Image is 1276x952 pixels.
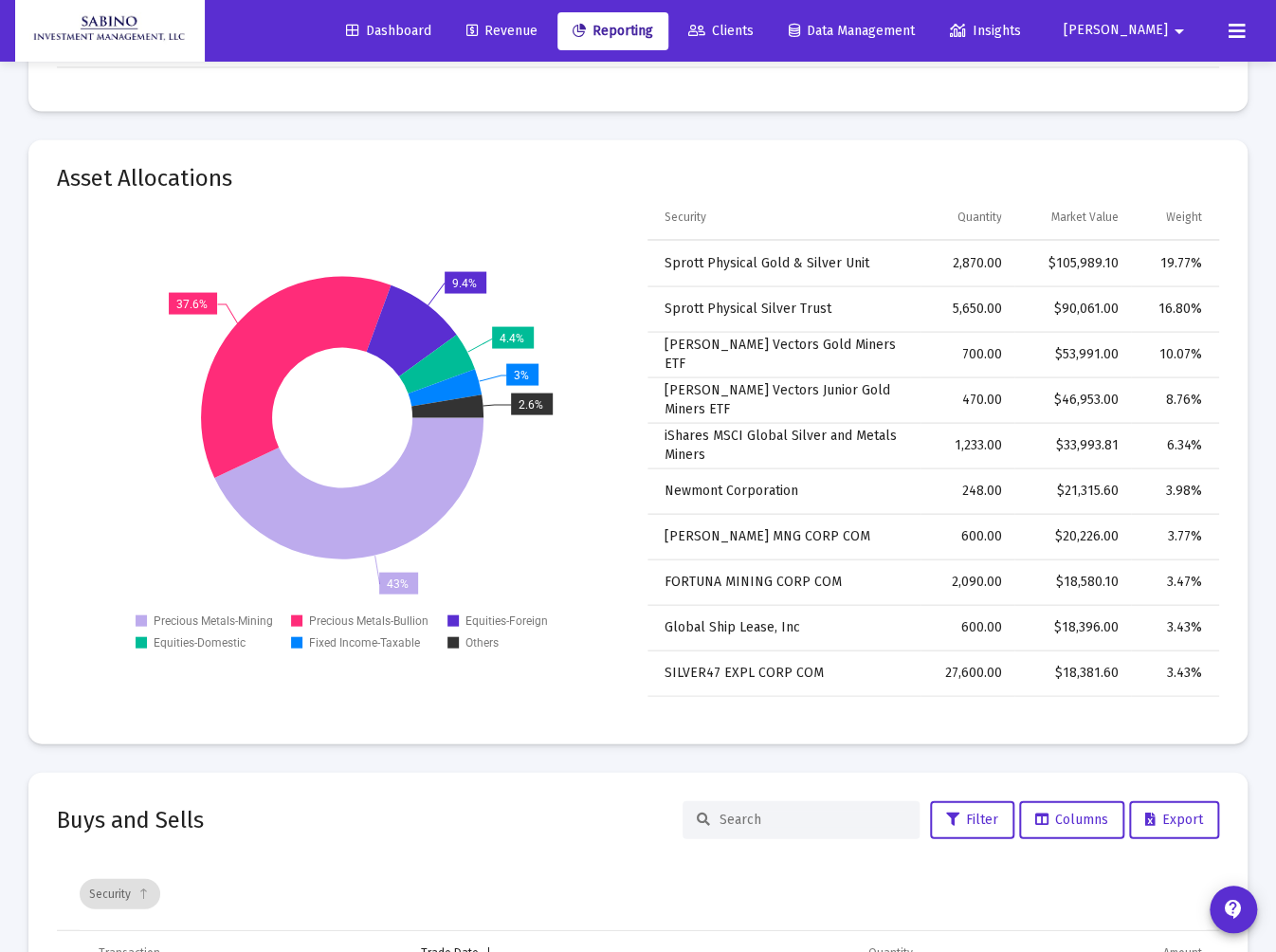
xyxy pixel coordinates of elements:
td: $105,989.10 [1014,240,1131,285]
div: 3.43% [1144,617,1202,636]
mat-icon: contact_support [1222,898,1245,921]
td: 600.00 [921,604,1015,650]
div: 3.98% [1144,481,1202,500]
div: 8.76% [1144,390,1202,409]
div: 16.80% [1144,299,1202,318]
td: $18,381.60 [1014,650,1131,695]
span: Clients [688,23,754,39]
td: 5,650.00 [921,285,1015,331]
td: [PERSON_NAME] MNG CORP COM [647,513,921,558]
button: [PERSON_NAME] [1041,11,1213,49]
td: Sprott Physical Silver Trust [647,285,921,331]
div: 3.77% [1144,526,1202,545]
text: Others [465,635,499,649]
button: Filter [930,800,1014,838]
td: $53,991.00 [1014,331,1131,376]
text: Fixed Income-Taxable [309,635,420,649]
text: Precious Metals-Mining [154,613,273,627]
text: 37.6% [176,297,208,310]
a: Clients [673,12,769,50]
h2: Buys and Sells [57,804,204,834]
td: 248.00 [921,467,1015,513]
button: Export [1129,800,1219,838]
td: Newmont Corporation [647,467,921,513]
a: Reporting [557,12,668,50]
a: Dashboard [331,12,447,50]
td: $46,953.00 [1014,376,1131,422]
div: Quantity [957,209,1001,224]
td: 600.00 [921,513,1015,558]
div: 10.07% [1144,344,1202,363]
span: Filter [946,811,998,827]
td: 1,233.00 [921,422,1015,467]
span: Export [1145,811,1203,827]
td: 2,870.00 [921,240,1015,285]
div: Market Value [1050,209,1118,224]
td: Column Security [647,194,921,240]
img: Dashboard [29,12,191,50]
td: Global Ship Lease, Inc [647,604,921,650]
td: SILVER47 EXPL CORP COM [647,650,921,695]
button: Columns [1019,800,1124,838]
div: 6.34% [1144,435,1202,454]
text: Equities-Foreign [465,613,548,627]
td: $18,580.10 [1014,558,1131,604]
div: Data grid [647,194,1219,696]
td: $20,226.00 [1014,513,1131,558]
div: Security [80,878,160,908]
td: Sprott Physical Gold & Silver Unit [647,240,921,285]
td: 700.00 [921,331,1015,376]
div: Data grid toolbar [80,857,1206,929]
td: iShares MSCI Global Silver and Metals Miners [647,422,921,467]
span: Reporting [573,23,653,39]
text: 4.4% [500,331,524,344]
div: 19.77% [1144,253,1202,272]
mat-icon: arrow_drop_down [1168,12,1191,50]
td: [PERSON_NAME] Vectors Gold Miners ETF [647,331,921,376]
span: Data Management [789,23,915,39]
text: 2.6% [519,397,543,411]
input: Search [720,811,905,827]
td: 470.00 [921,376,1015,422]
span: Dashboard [346,23,431,39]
td: $18,396.00 [1014,604,1131,650]
text: 3% [514,368,529,381]
mat-card-title: Asset Allocations [57,168,232,187]
td: Column Quantity [921,194,1015,240]
td: 2,090.00 [921,558,1015,604]
td: [PERSON_NAME] Vectors Junior Gold Miners ETF [647,376,921,422]
text: 43% [387,577,409,590]
span: Columns [1035,811,1108,827]
td: Column Market Value [1014,194,1131,240]
td: Column Weight [1131,194,1219,240]
td: $33,993.81 [1014,422,1131,467]
span: Insights [950,23,1021,39]
td: $90,061.00 [1014,285,1131,331]
span: [PERSON_NAME] [1064,23,1168,39]
td: FORTUNA MINING CORP COM [647,558,921,604]
text: Precious Metals-Bullion [309,613,428,627]
div: Weight [1166,209,1202,224]
a: Revenue [451,12,553,50]
text: 9.4% [452,276,477,289]
a: Data Management [774,12,930,50]
a: Insights [935,12,1036,50]
text: Equities-Domestic [154,635,246,649]
div: 3.47% [1144,572,1202,591]
td: 27,600.00 [921,650,1015,695]
div: 3.43% [1144,663,1202,682]
td: $21,315.60 [1014,467,1131,513]
span: Revenue [466,23,538,39]
div: Security [665,209,706,224]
